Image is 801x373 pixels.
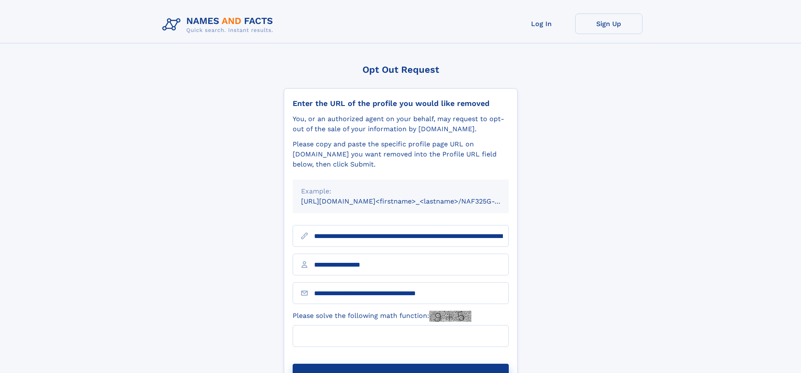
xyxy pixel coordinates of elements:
[293,139,509,169] div: Please copy and paste the specific profile page URL on [DOMAIN_NAME] you want removed into the Pr...
[293,311,471,322] label: Please solve the following math function:
[301,197,525,205] small: [URL][DOMAIN_NAME]<firstname>_<lastname>/NAF325G-xxxxxxxx
[293,114,509,134] div: You, or an authorized agent on your behalf, may request to opt-out of the sale of your informatio...
[301,186,500,196] div: Example:
[575,13,642,34] a: Sign Up
[508,13,575,34] a: Log In
[293,99,509,108] div: Enter the URL of the profile you would like removed
[159,13,280,36] img: Logo Names and Facts
[284,64,518,75] div: Opt Out Request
